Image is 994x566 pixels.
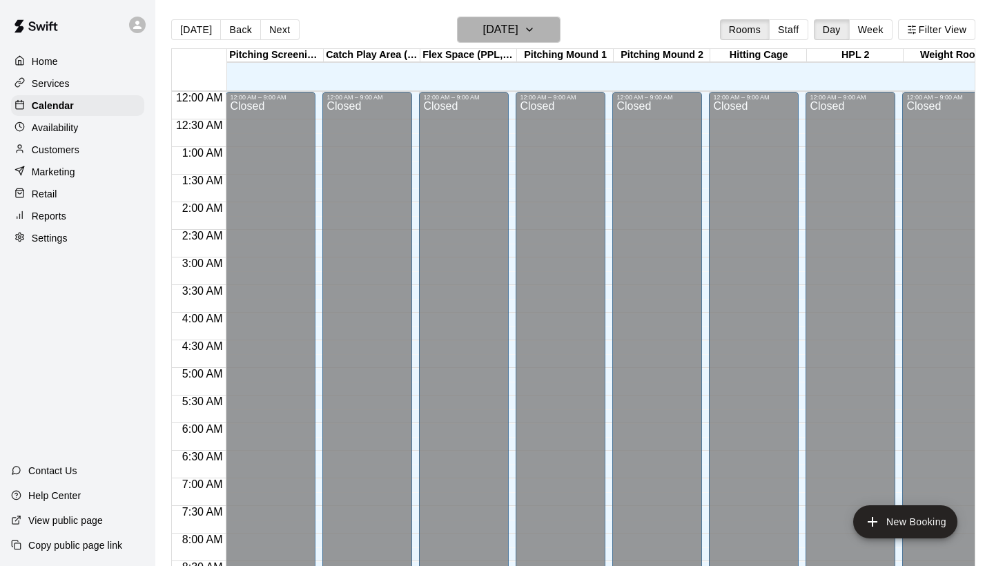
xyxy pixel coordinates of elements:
[483,20,518,39] h6: [DATE]
[11,139,144,160] a: Customers
[710,49,807,62] div: Hitting Cage
[807,49,904,62] div: HPL 2
[520,94,601,101] div: 12:00 AM – 9:00 AM
[11,51,144,72] a: Home
[28,514,103,527] p: View public page
[28,464,77,478] p: Contact Us
[220,19,261,40] button: Back
[173,119,226,131] span: 12:30 AM
[11,95,144,116] a: Calendar
[179,285,226,297] span: 3:30 AM
[11,73,144,94] a: Services
[517,49,614,62] div: Pitching Mound 1
[179,147,226,159] span: 1:00 AM
[179,534,226,545] span: 8:00 AM
[179,202,226,214] span: 2:00 AM
[616,94,698,101] div: 12:00 AM – 9:00 AM
[327,94,408,101] div: 12:00 AM – 9:00 AM
[260,19,299,40] button: Next
[179,230,226,242] span: 2:30 AM
[32,77,70,90] p: Services
[720,19,770,40] button: Rooms
[906,94,988,101] div: 12:00 AM – 9:00 AM
[32,165,75,179] p: Marketing
[32,121,79,135] p: Availability
[179,340,226,352] span: 4:30 AM
[227,49,324,62] div: Pitching Screenings
[179,506,226,518] span: 7:30 AM
[11,206,144,226] a: Reports
[32,209,66,223] p: Reports
[32,55,58,68] p: Home
[814,19,850,40] button: Day
[423,94,505,101] div: 12:00 AM – 9:00 AM
[614,49,710,62] div: Pitching Mound 2
[171,19,221,40] button: [DATE]
[11,228,144,248] a: Settings
[179,175,226,186] span: 1:30 AM
[853,505,957,538] button: add
[32,143,79,157] p: Customers
[11,162,144,182] a: Marketing
[28,538,122,552] p: Copy public page link
[179,451,226,462] span: 6:30 AM
[179,313,226,324] span: 4:00 AM
[420,49,517,62] div: Flex Space (PPL, Green Turf)
[179,478,226,490] span: 7:00 AM
[179,396,226,407] span: 5:30 AM
[769,19,808,40] button: Staff
[179,368,226,380] span: 5:00 AM
[179,257,226,269] span: 3:00 AM
[230,94,311,101] div: 12:00 AM – 9:00 AM
[11,184,144,204] a: Retail
[32,231,68,245] p: Settings
[173,92,226,104] span: 12:00 AM
[28,489,81,502] p: Help Center
[713,94,795,101] div: 12:00 AM – 9:00 AM
[179,423,226,435] span: 6:00 AM
[810,94,891,101] div: 12:00 AM – 9:00 AM
[457,17,561,43] button: [DATE]
[898,19,975,40] button: Filter View
[11,117,144,138] a: Availability
[324,49,420,62] div: Catch Play Area (Black Turf)
[32,99,74,113] p: Calendar
[849,19,893,40] button: Week
[32,187,57,201] p: Retail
